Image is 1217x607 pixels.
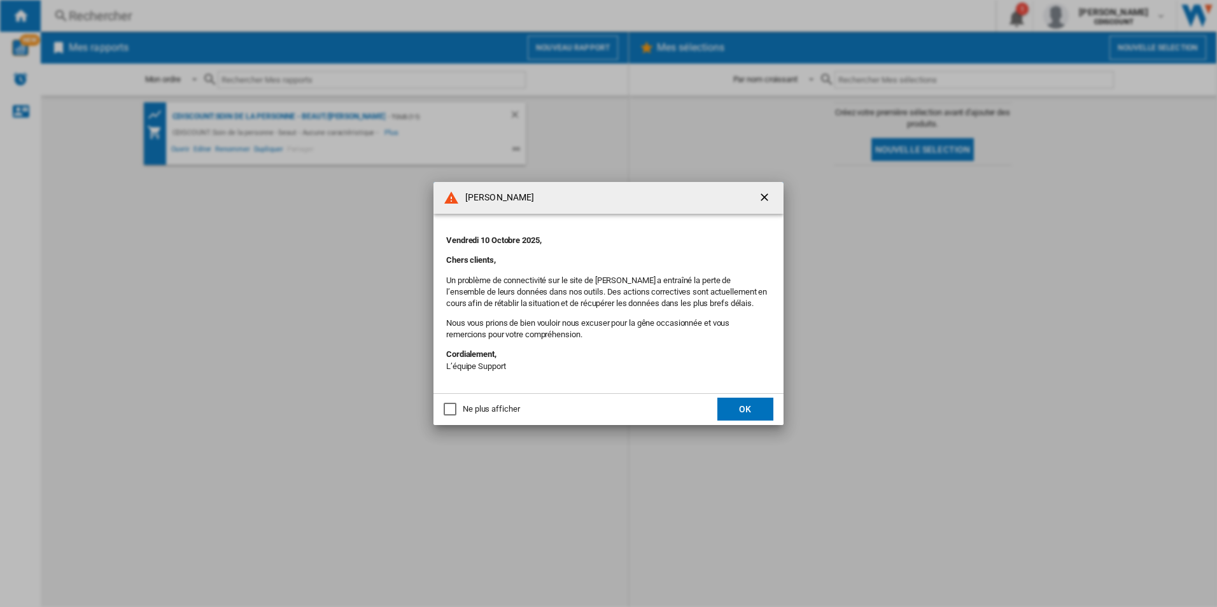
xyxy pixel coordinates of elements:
ng-md-icon: getI18NText('BUTTONS.CLOSE_DIALOG') [758,191,773,206]
strong: Vendredi 10 Octobre 2025, [446,235,542,245]
strong: Chers clients, [446,255,496,265]
md-checkbox: Ne plus afficher [444,403,519,415]
h4: [PERSON_NAME] [459,192,534,204]
p: Nous vous prions de bien vouloir nous excuser pour la gêne occasionnée et vous remercions pour vo... [446,317,771,340]
button: getI18NText('BUTTONS.CLOSE_DIALOG') [753,185,778,211]
p: Un problème de connectivité sur le site de [PERSON_NAME] a entraîné la perte de l’ensemble de leu... [446,275,771,310]
button: OK [717,398,773,421]
strong: Cordialement, [446,349,496,359]
p: L’équipe Support [446,349,771,372]
div: Ne plus afficher [463,403,519,415]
